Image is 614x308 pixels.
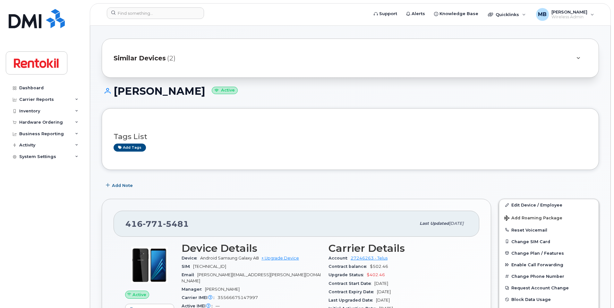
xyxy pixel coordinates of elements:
div: Quicklinks [483,8,530,21]
span: Add Note [112,182,133,189]
span: Similar Devices [114,54,166,63]
span: Email [182,272,197,277]
span: [PERSON_NAME][EMAIL_ADDRESS][PERSON_NAME][DOMAIN_NAME] [182,272,321,283]
span: Contract Expiry Date [328,289,377,294]
button: Request Account Change [499,282,599,294]
h3: Device Details [182,242,321,254]
span: [TECHNICAL_ID] [193,264,226,269]
span: [DATE] [374,281,388,286]
a: 27246263 - Telus [351,256,388,260]
span: [DATE] [376,298,390,303]
span: Carrier IMEI [182,295,217,300]
span: Contract Start Date [328,281,374,286]
small: Active [212,87,238,94]
span: Account [328,256,351,260]
span: Active [132,292,146,298]
span: (2) [167,54,175,63]
h1: [PERSON_NAME] [102,85,599,97]
span: [PERSON_NAME] [205,287,240,292]
span: 5481 [163,219,189,229]
span: Manager [182,287,205,292]
button: Add Roaming Package [499,211,599,224]
span: Device [182,256,200,260]
img: image20231002-4137094-bofy95.jpeg [130,246,169,284]
span: Change Plan / Features [511,251,564,255]
div: Malorie Bell [532,8,599,21]
button: Change SIM Card [499,236,599,247]
a: Edit Device / Employee [499,199,599,211]
span: Android Samsung Galaxy A8 [200,256,259,260]
button: Change Phone Number [499,270,599,282]
span: $502.46 [370,264,388,269]
span: Last updated [420,221,449,226]
a: + Upgrade Device [261,256,299,260]
button: Enable Call Forwarding [499,259,599,270]
span: SIM [182,264,193,269]
span: Last Upgraded Date [328,298,376,303]
span: 35566675147997 [217,295,258,300]
span: Contract balance [328,264,370,269]
span: Enable Call Forwarding [511,262,563,267]
h3: Tags List [114,133,587,141]
span: Wireless Admin [551,14,587,20]
span: [DATE] [377,289,391,294]
button: Reset Voicemail [499,224,599,236]
h3: Carrier Details [328,242,468,254]
button: Block Data Usage [499,294,599,305]
span: 771 [143,219,163,229]
a: Add tags [114,144,146,152]
button: Add Note [102,180,138,191]
span: [DATE] [449,221,464,226]
span: Upgrade Status [328,272,367,277]
span: 416 [125,219,189,229]
button: Change Plan / Features [499,247,599,259]
span: Add Roaming Package [504,216,562,222]
span: $402.46 [367,272,385,277]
